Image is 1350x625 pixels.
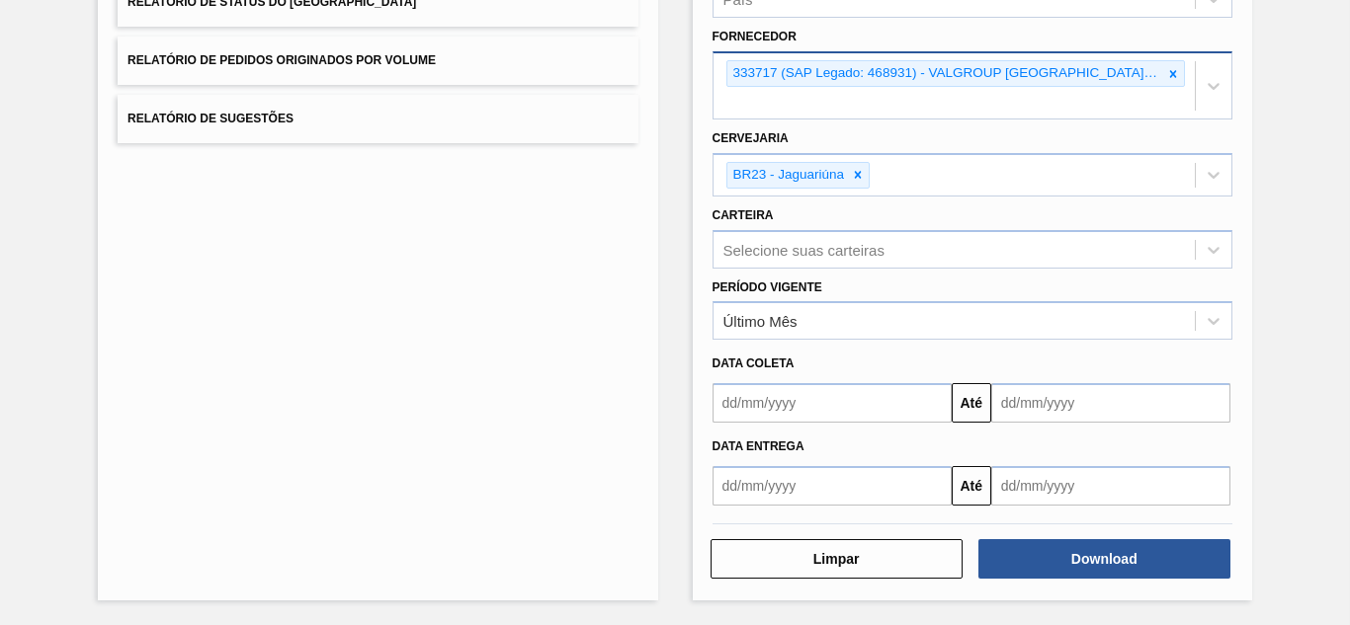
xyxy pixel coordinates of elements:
[952,466,991,506] button: Até
[727,61,1162,86] div: 333717 (SAP Legado: 468931) - VALGROUP [GEOGRAPHIC_DATA] II INDUSTRIA DE-EMBALAGENS PLASTICAS LTDA-
[711,539,963,579] button: Limpar
[127,53,436,67] span: Relatório de Pedidos Originados por Volume
[713,466,952,506] input: dd/mm/yyyy
[952,383,991,423] button: Até
[118,37,637,85] button: Relatório de Pedidos Originados por Volume
[127,112,294,125] span: Relatório de Sugestões
[713,280,822,294] label: Período Vigente
[723,241,885,258] div: Selecione suas carteiras
[713,208,774,222] label: Carteira
[713,356,795,370] span: Data coleta
[723,313,798,330] div: Último Mês
[727,163,848,188] div: BR23 - Jaguariúna
[991,466,1230,506] input: dd/mm/yyyy
[978,539,1230,579] button: Download
[713,30,797,43] label: Fornecedor
[118,95,637,143] button: Relatório de Sugestões
[991,383,1230,423] input: dd/mm/yyyy
[713,383,952,423] input: dd/mm/yyyy
[713,439,804,453] span: Data entrega
[713,131,789,145] label: Cervejaria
